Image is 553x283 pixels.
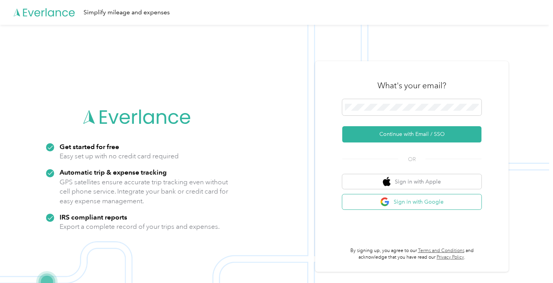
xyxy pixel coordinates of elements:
button: Continue with Email / SSO [342,126,481,142]
strong: Automatic trip & expense tracking [60,168,167,176]
img: google logo [380,197,390,207]
div: Simplify mileage and expenses [84,8,170,17]
a: Terms and Conditions [418,248,464,254]
button: apple logoSign in with Apple [342,174,481,189]
h3: What's your email? [377,80,446,91]
span: OR [398,155,425,163]
img: apple logo [383,177,391,187]
p: Easy set up with no credit card required [60,151,179,161]
button: google logoSign in with Google [342,194,481,209]
p: By signing up, you agree to our and acknowledge that you have read our . [342,247,481,261]
strong: Get started for free [60,142,119,151]
a: Privacy Policy [437,254,464,260]
strong: IRS compliant reports [60,213,127,221]
p: Export a complete record of your trips and expenses. [60,222,220,232]
p: GPS satellites ensure accurate trip tracking even without cell phone service. Integrate your bank... [60,177,229,206]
